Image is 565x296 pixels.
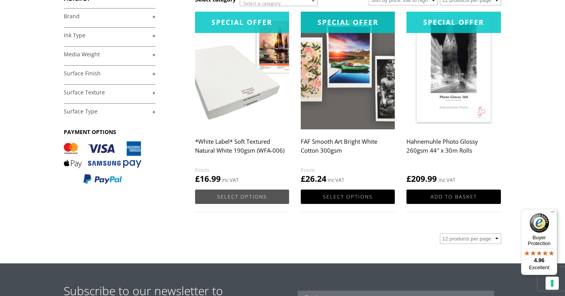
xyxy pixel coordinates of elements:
[301,173,305,184] span: £
[521,235,557,246] p: Buyer Protection
[406,12,500,185] a: Special OfferHahnemuhle Photo Glossy 260gsm 44″ x 30m Rolls £209.99 inc VAT
[64,27,155,43] h4: Ink Type
[64,84,155,100] h4: Surface Texture
[64,128,155,136] h3: PAYMENT OPTIONS
[521,209,557,275] button: Trusted Shops TrustmarkBuyer Protection4.96Excellent
[64,13,155,20] a: +
[301,12,395,129] img: FAF Smooth Art Bright White Cotton 300gsm
[301,173,326,184] bdi: 26.24
[195,12,289,33] div: Special Offer
[64,103,155,119] h4: Surface Type
[439,176,455,185] strong: inc VAT
[195,134,289,165] h2: *White Label* Soft Textured Natural White 190gsm (WFA-006)
[534,257,544,263] span: 4.96
[64,65,155,81] h4: Surface Finish
[64,70,155,77] a: +
[521,265,557,271] p: Excellent
[64,46,155,62] h4: Media Weight
[406,190,500,204] a: Add to basket: “Hahnemuhle Photo Glossy 260gsm 44" x 30m Rolls”
[301,12,395,33] div: Special Offer
[406,12,500,33] div: Special Offer
[406,12,500,129] img: Hahnemuhle Photo Glossy 260gsm 44" x 30m Rolls
[301,134,395,165] h2: FAF Smooth Art Bright White Cotton 300gsm
[64,51,155,58] a: +
[195,173,221,184] bdi: 16.99
[530,213,549,233] img: Trusted Shops Trustmark
[301,12,395,185] a: Special OfferFAF Smooth Art Bright White Cotton 300gsm £26.24
[195,12,289,185] a: Special Offer*White Label* Soft Textured Natural White 190gsm (WFA-006) £16.99
[64,108,155,115] a: +
[195,173,200,184] span: £
[195,190,289,204] a: Select options for “*White Label* Soft Textured Natural White 190gsm (WFA-006)”
[546,277,559,290] button: Your consent preferences for tracking technologies
[64,8,155,24] h4: Brand
[406,173,437,184] bdi: 209.99
[195,12,289,129] img: *White Label* Soft Textured Natural White 190gsm (WFA-006)
[301,190,395,204] a: Select options for “FAF Smooth Art Bright White Cotton 300gsm”
[406,134,500,165] h2: Hahnemuhle Photo Glossy 260gsm 44″ x 30m Rolls
[64,141,141,185] img: PAYMENT OPTIONS
[64,89,155,96] a: +
[548,209,557,218] button: Menu
[64,32,155,39] a: +
[406,173,411,184] span: £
